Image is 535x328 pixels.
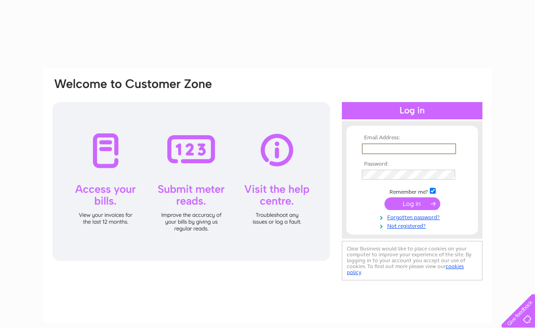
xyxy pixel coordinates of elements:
div: Clear Business would like to place cookies on your computer to improve your experience of the sit... [342,241,482,280]
input: Submit [384,197,440,210]
td: Remember me? [360,186,465,196]
th: Email Address: [360,135,465,141]
a: cookies policy [347,263,464,275]
th: Password: [360,161,465,167]
a: Not registered? [362,221,465,230]
a: Forgotten password? [362,212,465,221]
